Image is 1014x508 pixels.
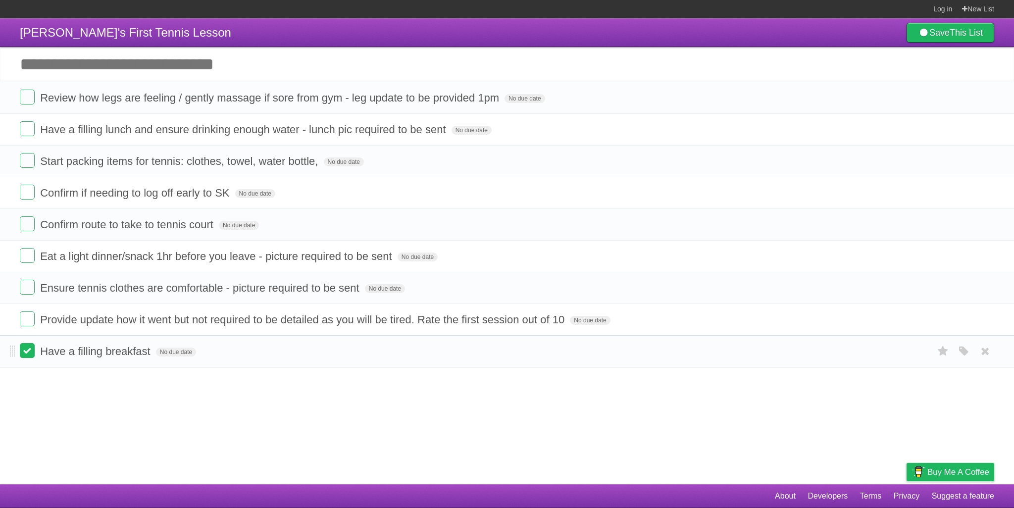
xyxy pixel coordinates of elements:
[219,221,259,230] span: No due date
[20,311,35,326] label: Done
[570,316,610,325] span: No due date
[950,28,983,38] b: This List
[934,343,953,359] label: Star task
[40,218,216,231] span: Confirm route to take to tennis court
[20,343,35,358] label: Done
[40,187,232,199] span: Confirm if needing to log off early to SK
[20,26,231,39] span: [PERSON_NAME]'s First Tennis Lesson
[912,463,925,480] img: Buy me a coffee
[808,487,848,506] a: Developers
[20,248,35,263] label: Done
[20,216,35,231] label: Done
[505,94,545,103] span: No due date
[927,463,989,481] span: Buy me a coffee
[20,90,35,104] label: Done
[365,284,405,293] span: No due date
[235,189,275,198] span: No due date
[40,313,567,326] span: Provide update how it went but not required to be detailed as you will be tired. Rate the first s...
[40,92,502,104] span: Review how legs are feeling / gently massage if sore from gym - leg update to be provided 1pm
[20,121,35,136] label: Done
[894,487,919,506] a: Privacy
[40,123,448,136] span: Have a filling lunch and ensure drinking enough water - lunch pic required to be sent
[20,153,35,168] label: Done
[20,185,35,200] label: Done
[775,487,796,506] a: About
[860,487,882,506] a: Terms
[907,23,994,43] a: SaveThis List
[324,157,364,166] span: No due date
[452,126,492,135] span: No due date
[40,250,395,262] span: Eat a light dinner/snack 1hr before you leave - picture required to be sent
[40,345,153,357] span: Have a filling breakfast
[156,348,196,356] span: No due date
[907,463,994,481] a: Buy me a coffee
[20,280,35,295] label: Done
[40,282,361,294] span: Ensure tennis clothes are comfortable - picture required to be sent
[398,253,438,261] span: No due date
[932,487,994,506] a: Suggest a feature
[40,155,320,167] span: Start packing items for tennis: clothes, towel, water bottle,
